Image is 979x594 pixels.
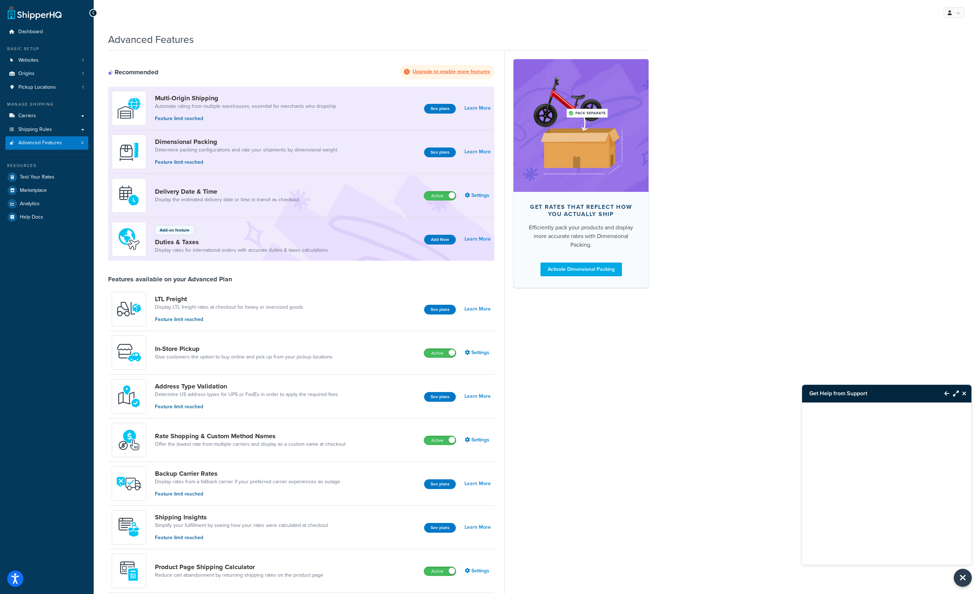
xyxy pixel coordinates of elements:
[524,70,638,181] img: feature-image-dim-d40ad3071a2b3c8e08177464837368e35600d3c5e73b18a22c1e4bb210dc32ac.png
[155,247,328,254] a: Display rates for international orders with accurate duties & taxes calculations
[116,471,142,496] img: icon-duo-feat-backup-carrier-4420b188.png
[5,136,88,150] li: Advanced Features
[464,479,491,489] a: Learn More
[424,148,456,157] button: See plans
[81,140,84,146] span: 4
[5,171,88,184] a: Test Your Rates
[155,158,337,166] p: Feature limit reached
[155,513,328,521] a: Shipping Insights
[155,478,340,485] a: Display rates from a fallback carrier if your preferred carrier experiences an outage
[5,123,88,136] a: Shipping Rules
[155,138,337,146] a: Dimensional Packing
[5,54,88,67] a: Websites1
[155,490,340,498] p: Feature limit reached
[18,113,36,119] span: Carriers
[464,391,491,401] a: Learn More
[18,84,56,91] span: Pickup Locations
[155,403,338,411] p: Feature limit reached
[116,183,142,208] img: gfkeb5ejjkALwAAAABJRU5ErkJggg==
[18,140,62,146] span: Advanced Features
[525,203,637,218] div: Get rates that reflect how you actually ship
[116,226,142,252] img: icon-duo-feat-landed-cost-7136b061.png
[18,127,52,133] span: Shipping Rules
[116,96,142,121] img: WatD5o0RtDAAAAAElFTkSuQmCC
[82,57,84,63] span: 1
[802,385,937,402] h3: Get Help from Support
[155,382,338,390] a: Address Type Validation
[424,479,456,489] button: See plans
[465,190,491,201] a: Settings
[116,515,142,540] img: Acw9rhKYsOEjAAAAAElFTkSuQmCC
[155,238,328,246] a: Duties & Taxes
[465,566,491,576] a: Settings
[116,340,142,365] img: wfgcfpwTIucLEAAAAASUVORK5CYII=
[959,389,971,398] button: Close Resource Center
[5,197,88,210] a: Analytics
[424,192,456,200] label: Active
[464,147,491,157] a: Learn More
[5,109,88,123] a: Carriers
[116,384,142,409] img: kIG8fy0lQAAAABJRU5ErkJggg==
[155,345,333,353] a: In-Store Pickup
[108,32,194,47] h1: Advanced Features
[108,275,232,283] div: Features available on your Advanced Plan
[413,68,490,75] strong: Upgrade to enable more features
[465,435,491,445] a: Settings
[155,572,323,579] a: Reduce cart abandonment by returning shipping rates on the product page
[5,136,88,150] a: Advanced Features4
[5,54,88,67] li: Websites
[464,304,491,314] a: Learn More
[954,569,972,587] button: Close Resource Center
[5,184,88,197] a: Marketplace
[18,57,39,63] span: Websites
[155,188,300,195] a: Delivery Date & Time
[18,71,35,77] span: Origins
[82,84,84,91] span: 1
[424,567,456,576] label: Active
[424,392,456,402] button: See plans
[5,25,88,39] li: Dashboard
[155,353,333,361] a: Give customers the option to buy online and pick up from your pickup locations
[464,234,491,244] a: Learn More
[116,427,142,453] img: icon-duo-feat-rate-shopping-ecdd8bed.png
[424,104,456,114] button: See plans
[424,305,456,314] button: See plans
[464,103,491,113] a: Learn More
[155,522,328,529] a: Simplify your fulfillment by seeing how your rates were calculated at checkout
[5,101,88,107] div: Manage Shipping
[540,263,622,276] a: Activate Dimensional Packing
[155,304,303,311] a: Display LTL freight rates at checkout for heavy or oversized goods
[937,385,949,402] button: Back to Resource Center
[20,174,54,180] span: Test Your Rates
[465,348,491,358] a: Settings
[18,29,43,35] span: Dashboard
[5,67,88,80] li: Origins
[20,188,47,194] span: Marketplace
[155,146,337,154] a: Determine packing configurations and rate your shipments by dimensional weight
[5,81,88,94] li: Pickup Locations
[82,71,84,77] span: 1
[155,115,336,123] p: Feature limit reached
[116,296,142,322] img: y79ZsPf0fXUFUhFXDzUgf+ktZg5F2+ohG75+v3d2s1D9TjoU8PiyCIluIjV41seZevKCRuEjTPPOKHJsQcmKCXGdfprl3L4q7...
[155,534,328,542] p: Feature limit reached
[155,563,323,571] a: Product Page Shipping Calculator
[155,432,346,440] a: Rate Shopping & Custom Method Names
[464,522,491,532] a: Learn More
[5,46,88,52] div: Basic Setup
[949,385,959,402] button: Maximize Resource Center
[160,227,190,233] p: Add-on feature
[424,523,456,533] button: See plans
[20,201,40,207] span: Analytics
[5,163,88,169] div: Resources
[424,436,456,445] label: Active
[525,223,637,249] div: Efficiently pack your products and display more accurate rates with Dimensional Packing.
[155,103,336,110] a: Automate rating from multiple warehouses, essential for merchants who dropship
[20,214,43,220] span: Help Docs
[155,94,336,102] a: Multi-Origin Shipping
[5,67,88,80] a: Origins1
